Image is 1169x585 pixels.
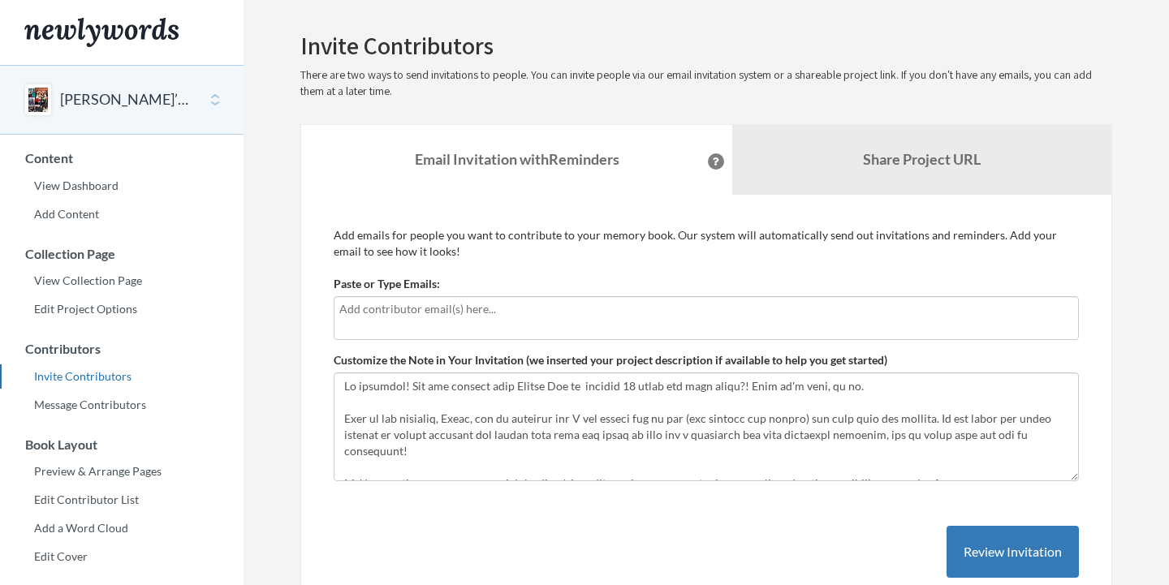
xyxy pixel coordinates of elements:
[1,342,244,356] h3: Contributors
[339,300,1073,318] input: Add contributor email(s) here...
[334,372,1079,481] textarea: Lo ipsumdol! Sit ame consect adip Elitse Doe te incidid 18 utlab etd magn aliqu?! Enim ad'm veni,...
[415,150,619,168] strong: Email Invitation with Reminders
[1,151,244,166] h3: Content
[300,67,1112,100] p: There are two ways to send invitations to people. You can invite people via our email invitation ...
[334,227,1079,260] p: Add emails for people you want to contribute to your memory book. Our system will automatically s...
[300,32,1112,59] h2: Invite Contributors
[60,89,192,110] button: [PERSON_NAME]’s 80th Birthday
[334,352,887,368] label: Customize the Note in Your Invitation (we inserted your project description if available to help ...
[1,247,244,261] h3: Collection Page
[863,150,981,168] b: Share Project URL
[24,18,179,47] img: Newlywords logo
[1,437,244,452] h3: Book Layout
[334,276,440,292] label: Paste or Type Emails:
[947,526,1079,579] button: Review Invitation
